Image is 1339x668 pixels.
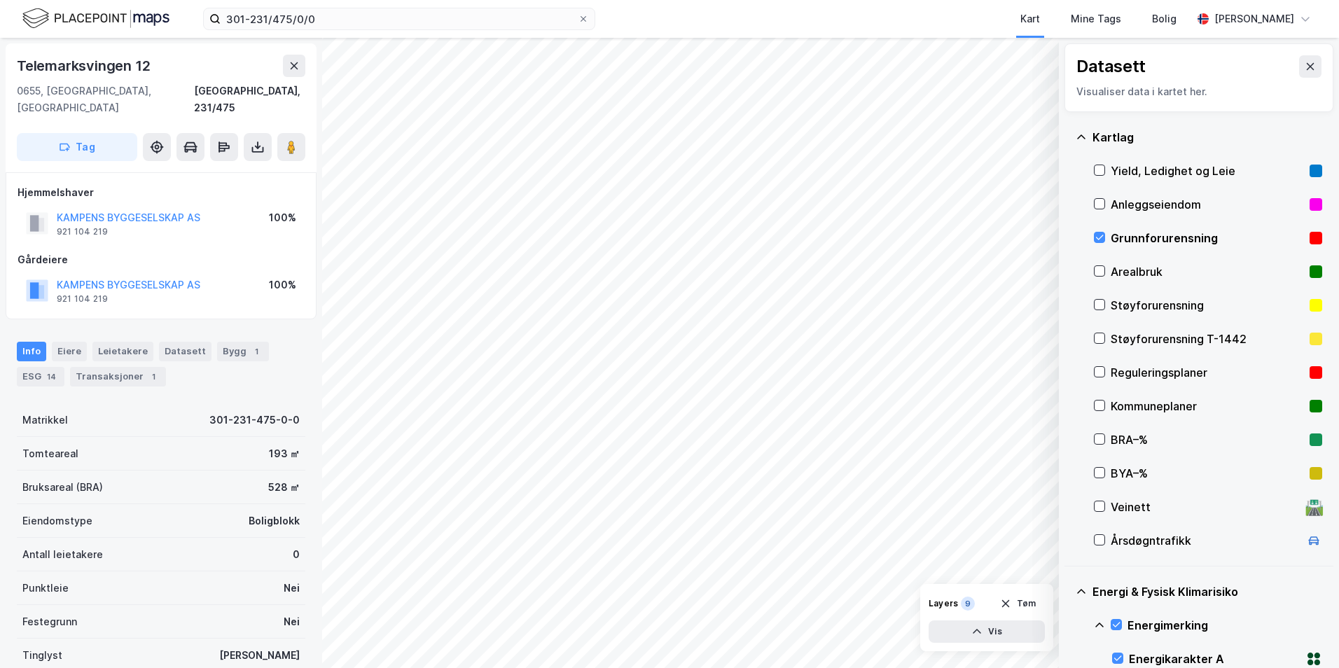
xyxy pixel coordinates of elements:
div: 0655, [GEOGRAPHIC_DATA], [GEOGRAPHIC_DATA] [17,83,194,116]
div: 1 [249,345,263,359]
div: 9 [961,597,975,611]
div: 193 ㎡ [269,445,300,462]
div: Veinett [1111,499,1300,515]
div: 🛣️ [1305,498,1324,516]
div: Arealbruk [1111,263,1304,280]
div: [GEOGRAPHIC_DATA], 231/475 [194,83,305,116]
iframe: Chat Widget [1269,601,1339,668]
div: [PERSON_NAME] [1214,11,1294,27]
div: BRA–% [1111,431,1304,448]
div: Eiendomstype [22,513,92,529]
div: Tomteareal [22,445,78,462]
div: Tinglyst [22,647,62,664]
div: Transaksjoner [70,367,166,387]
div: Layers [929,598,958,609]
div: Datasett [159,342,211,361]
div: Yield, Ledighet og Leie [1111,162,1304,179]
div: Støyforurensning [1111,297,1304,314]
div: Anleggseiendom [1111,196,1304,213]
div: Kart [1020,11,1040,27]
div: Datasett [1076,55,1146,78]
div: Matrikkel [22,412,68,429]
input: Søk på adresse, matrikkel, gårdeiere, leietakere eller personer [221,8,578,29]
div: 528 ㎡ [268,479,300,496]
div: 100% [269,209,296,226]
div: 0 [293,546,300,563]
button: Tøm [991,592,1045,615]
div: Antall leietakere [22,546,103,563]
div: BYA–% [1111,465,1304,482]
div: Eiere [52,342,87,361]
div: Bolig [1152,11,1177,27]
div: Grunnforurensning [1111,230,1304,246]
div: Nei [284,613,300,630]
div: Kommuneplaner [1111,398,1304,415]
div: Energikarakter A [1129,650,1300,667]
div: 921 104 219 [57,293,108,305]
button: Tag [17,133,137,161]
div: Reguleringsplaner [1111,364,1304,381]
div: Årsdøgntrafikk [1111,532,1300,549]
div: ESG [17,367,64,387]
div: Nei [284,580,300,597]
div: [PERSON_NAME] [219,647,300,664]
div: Bygg [217,342,269,361]
div: Telemarksvingen 12 [17,55,153,77]
div: Hjemmelshaver [18,184,305,201]
div: Boligblokk [249,513,300,529]
div: Festegrunn [22,613,77,630]
div: 1 [146,370,160,384]
div: Punktleie [22,580,69,597]
div: Bruksareal (BRA) [22,479,103,496]
div: Leietakere [92,342,153,361]
div: 921 104 219 [57,226,108,237]
div: 301-231-475-0-0 [209,412,300,429]
div: Visualiser data i kartet her. [1076,83,1321,100]
div: Energi & Fysisk Klimarisiko [1092,583,1322,600]
div: Kartlag [1092,129,1322,146]
div: Støyforurensning T-1442 [1111,330,1304,347]
div: 14 [44,370,59,384]
img: logo.f888ab2527a4732fd821a326f86c7f29.svg [22,6,169,31]
button: Vis [929,620,1045,643]
div: 100% [269,277,296,293]
div: Gårdeiere [18,251,305,268]
div: Mine Tags [1071,11,1121,27]
div: Info [17,342,46,361]
div: Energimerking [1128,617,1322,634]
